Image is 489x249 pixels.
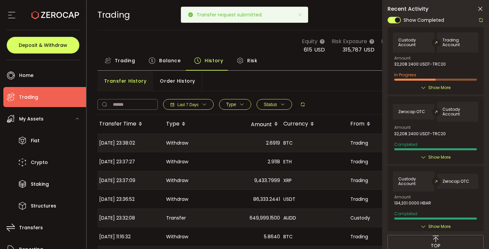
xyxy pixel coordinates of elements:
span: 2.9118 [268,158,280,166]
div: Currency [282,118,349,130]
span: 5.8640 [264,233,280,241]
span: Transfer History [104,74,147,88]
span: Risk [247,54,257,67]
span: Withdraw [166,195,188,203]
span: Trading [97,9,130,21]
span: Trading [350,195,368,203]
span: Amount [394,195,411,199]
span: Crypto [31,158,48,167]
span: Trading [350,177,368,184]
span: Deposit & Withdraw [19,43,67,48]
span: Recent Activity [388,6,428,12]
span: 315,787 [343,46,362,54]
span: Trading [115,54,135,67]
span: Custody Account [398,177,429,186]
span: History [205,54,223,67]
span: Custody Account [442,107,473,116]
span: USD [314,46,325,54]
span: Order History [160,74,195,88]
span: USD [364,46,374,54]
span: [DATE] 23:32:08 [99,214,135,222]
span: Custody Account [398,38,429,47]
span: My Assets [19,114,44,124]
span: Trading [350,158,368,166]
span: [DATE] 23:37:27 [99,158,135,166]
span: 2.6919 [266,139,280,147]
button: Last 7 Days [163,99,214,110]
span: Withdraw [166,158,188,166]
span: Show More [428,84,450,91]
span: Risk Exposure [332,37,367,46]
span: ETH [283,158,292,166]
span: 615 [304,46,312,54]
span: 86,333.2441 [253,195,280,203]
span: Fiat [31,136,40,146]
span: Trading [350,233,368,241]
span: Withdraw [166,139,188,147]
span: Amount [394,56,411,60]
span: 32,208.2400 USDT-TRC20 [394,62,446,67]
span: Type [226,102,236,107]
span: Show More [428,154,450,161]
p: Transfer request submitted. [197,12,268,17]
span: Completed [394,142,417,147]
span: Custody [350,214,370,222]
span: Transfer [166,214,186,222]
span: Staking [31,179,49,189]
span: Amount [394,126,411,130]
iframe: Chat Widget [456,217,489,249]
span: Equity [302,37,318,46]
span: 9,433.7999 [254,177,280,184]
span: Zerocap OTC [442,179,469,184]
span: Trading Account [442,38,473,47]
span: USDT [283,195,295,203]
span: In Progress [394,72,416,78]
span: Status [264,102,277,107]
span: Completed [394,211,417,217]
span: 134,201.0000 HBAR [394,201,431,205]
span: Zerocap OTC [398,109,425,114]
span: Show More [428,223,450,230]
span: Transfers [19,223,43,233]
span: Max Risk Limit [381,37,417,46]
span: Home [19,71,33,80]
div: Type [164,118,215,130]
span: Trading [19,92,38,102]
span: Withdraw [166,177,188,184]
span: 649,999.1500 [250,214,280,222]
span: Show Completed [404,17,444,24]
button: Deposit & Withdraw [7,37,79,54]
span: Withdraw [166,233,188,241]
span: Last 7 Days [178,102,199,107]
span: BTC [283,233,293,241]
span: XRP [283,177,292,184]
span: 32,208.2400 USDT-TRC20 [394,132,446,136]
span: BTC [283,139,293,147]
button: Status [257,99,292,110]
span: [DATE] 23:36:52 [99,195,135,203]
div: From [349,118,399,130]
span: AUDD [283,214,296,222]
span: Trading [350,139,368,147]
span: Structures [31,201,56,211]
div: Amount [215,118,282,130]
button: Type [219,99,251,110]
div: Transfer Time [97,118,164,130]
span: [DATE] 11:16:32 [99,233,131,241]
span: [DATE] 23:37:09 [99,177,135,184]
span: Balance [159,54,181,67]
span: [DATE] 23:38:02 [99,139,135,147]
